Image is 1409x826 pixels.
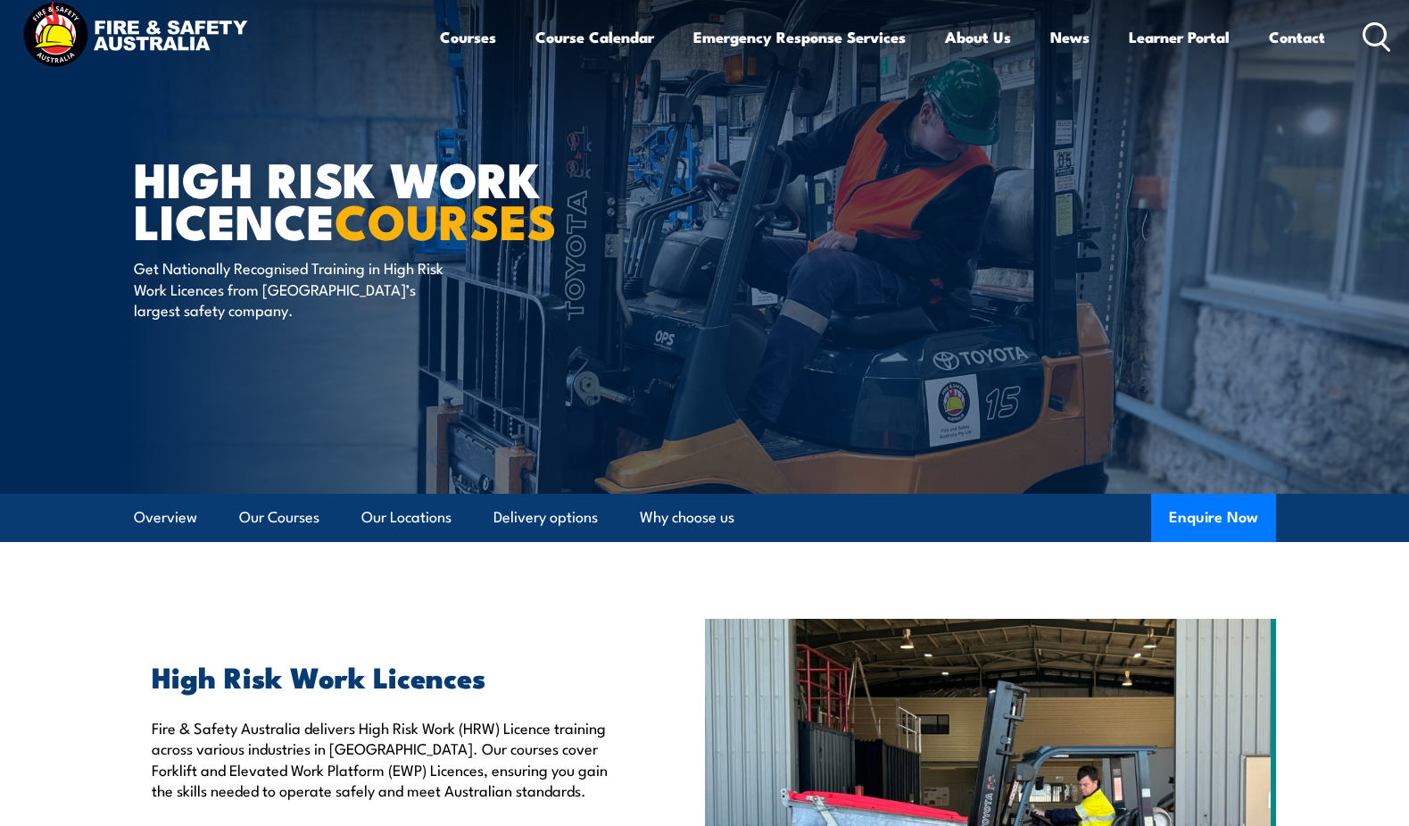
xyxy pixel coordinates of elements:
a: About Us [945,13,1011,61]
p: Fire & Safety Australia delivers High Risk Work (HRW) Licence training across various industries ... [152,717,623,801]
p: Get Nationally Recognised Training in High Risk Work Licences from [GEOGRAPHIC_DATA]’s largest sa... [134,257,460,320]
a: Courses [440,13,496,61]
a: Learner Portal [1129,13,1230,61]
button: Enquire Now [1151,494,1276,542]
strong: COURSES [335,182,557,256]
h2: High Risk Work Licences [152,663,623,688]
a: Contact [1269,13,1325,61]
a: Our Courses [239,494,319,541]
h1: High Risk Work Licence [134,157,575,240]
a: Course Calendar [535,13,654,61]
a: Our Locations [361,494,452,541]
a: Overview [134,494,197,541]
a: Emergency Response Services [693,13,906,61]
a: Delivery options [493,494,598,541]
a: News [1050,13,1090,61]
a: Why choose us [640,494,734,541]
